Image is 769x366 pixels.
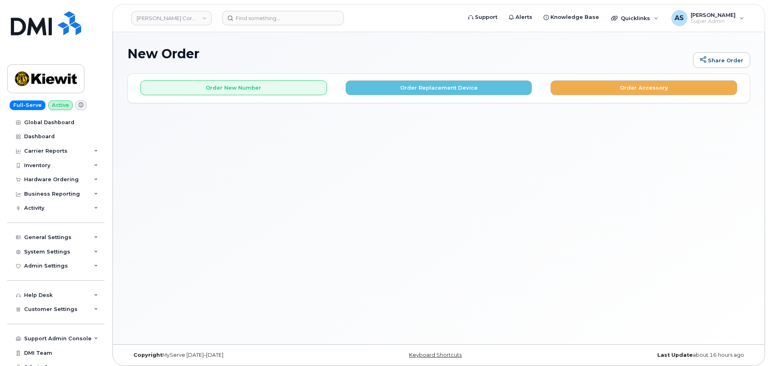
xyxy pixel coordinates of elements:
[140,80,327,95] button: Order New Number
[133,352,162,358] strong: Copyright
[409,352,462,358] a: Keyboard Shortcuts
[693,52,750,68] a: Share Order
[550,80,737,95] button: Order Accessory
[346,80,532,95] button: Order Replacement Device
[127,352,335,358] div: MyServe [DATE]–[DATE]
[542,352,750,358] div: about 16 hours ago
[657,352,693,358] strong: Last Update
[127,47,689,61] h1: New Order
